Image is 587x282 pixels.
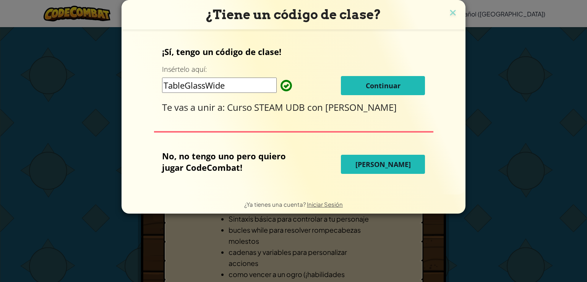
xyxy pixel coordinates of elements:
span: ¿Ya tienes una cuenta? [244,201,307,208]
label: Insértelo aquí: [162,65,207,74]
p: No, no tengo uno pero quiero jugar CodeCombat! [162,150,303,173]
span: ¿Tiene un código de clase? [206,7,381,22]
p: ¡Sí, tengo un código de clase! [162,46,425,57]
span: Te vas a unir a: [162,101,227,113]
span: con [307,101,325,113]
span: Continuar [366,81,401,90]
img: close icon [448,8,458,19]
span: Curso STEAM UDB [227,101,307,113]
span: [PERSON_NAME] [325,101,397,113]
span: [PERSON_NAME] [355,160,411,169]
a: Iniciar Sesión [307,201,343,208]
button: [PERSON_NAME] [341,155,425,174]
button: Continuar [341,76,425,95]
